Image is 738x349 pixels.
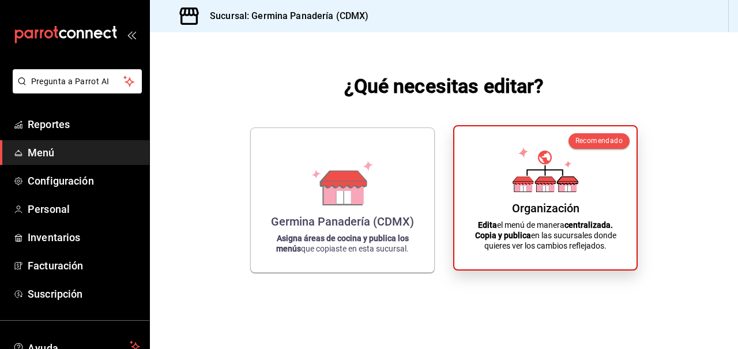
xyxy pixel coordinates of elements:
span: Suscripción [28,286,140,302]
a: Pregunta a Parrot AI [8,84,142,96]
strong: Edita [478,220,497,230]
h3: Sucursal: Germina Panadería (CDMX) [201,9,368,23]
div: Organización [512,201,579,215]
p: que copiaste en esta sucursal. [265,233,420,254]
span: Inventarios [28,230,140,245]
h1: ¿Qué necesitas editar? [344,72,544,100]
button: Pregunta a Parrot AI [13,69,142,93]
p: el menú de manera en las sucursales donde quieres ver los cambios reflejados. [468,220,623,251]
span: Recomendado [575,137,623,145]
span: Facturación [28,258,140,273]
span: Pregunta a Parrot AI [31,76,124,88]
span: Menú [28,145,140,160]
strong: Copia y publica [475,231,531,240]
div: Germina Panadería (CDMX) [271,215,414,228]
span: Reportes [28,117,140,132]
span: Configuración [28,173,140,189]
span: Personal [28,201,140,217]
strong: centralizada. [564,220,613,230]
strong: Asigna áreas de cocina y publica los menús [276,234,409,253]
button: open_drawer_menu [127,30,136,39]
